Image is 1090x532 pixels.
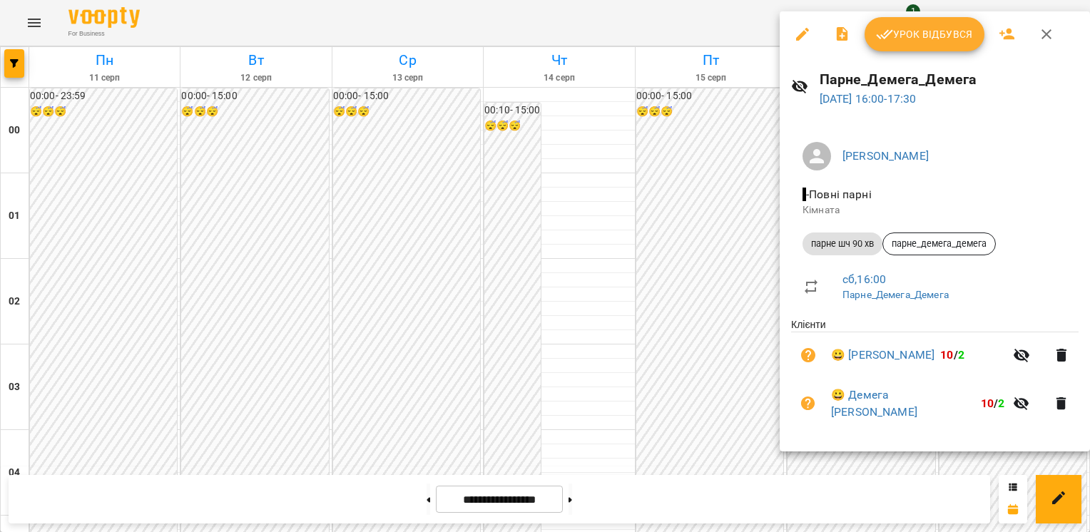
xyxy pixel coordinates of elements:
div: парне_демега_демега [882,232,996,255]
span: Урок відбувся [876,26,973,43]
a: 😀 Демега [PERSON_NAME] [831,387,975,420]
button: Урок відбувся [865,17,984,51]
span: парне_демега_демега [883,237,995,250]
ul: Клієнти [791,317,1079,434]
b: / [940,348,964,362]
button: Візит ще не сплачено. Додати оплату? [791,387,825,421]
span: 10 [940,348,953,362]
span: - Повні парні [803,188,875,201]
p: Кімната [803,203,1067,218]
button: Візит ще не сплачено. Додати оплату? [791,338,825,372]
h6: Парне_Демега_Демега [820,68,1079,91]
a: [DATE] 16:00-17:30 [820,92,917,106]
a: [PERSON_NAME] [842,149,929,163]
a: сб , 16:00 [842,272,886,286]
a: 😀 [PERSON_NAME] [831,347,934,364]
span: 2 [958,348,964,362]
span: 2 [998,397,1004,410]
span: парне шч 90 хв [803,237,882,250]
span: 10 [981,397,994,410]
a: Парне_Демега_Демега [842,289,949,300]
b: / [981,397,1005,410]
